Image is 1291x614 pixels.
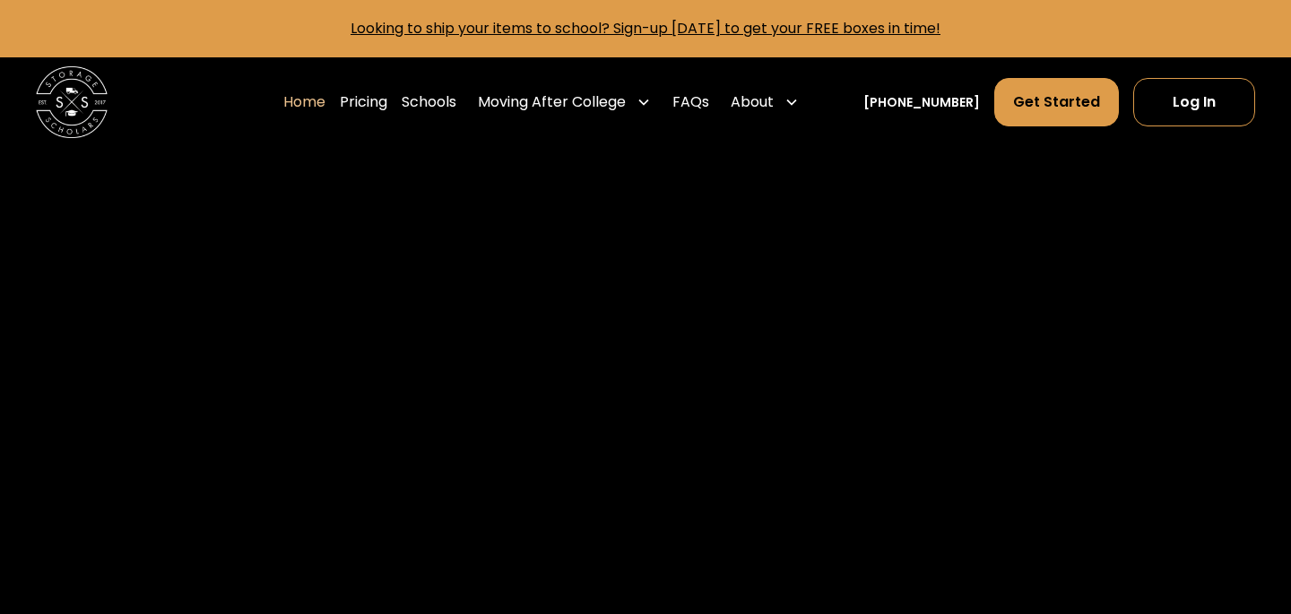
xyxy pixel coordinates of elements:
[672,77,709,127] a: FAQs
[283,77,325,127] a: Home
[863,93,980,112] a: [PHONE_NUMBER]
[351,18,940,39] a: Looking to ship your items to school? Sign-up [DATE] to get your FREE boxes in time!
[1133,78,1255,126] a: Log In
[36,66,108,138] img: Storage Scholars main logo
[402,77,456,127] a: Schools
[340,77,387,127] a: Pricing
[994,78,1119,126] a: Get Started
[731,91,774,113] div: About
[478,91,626,113] div: Moving After College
